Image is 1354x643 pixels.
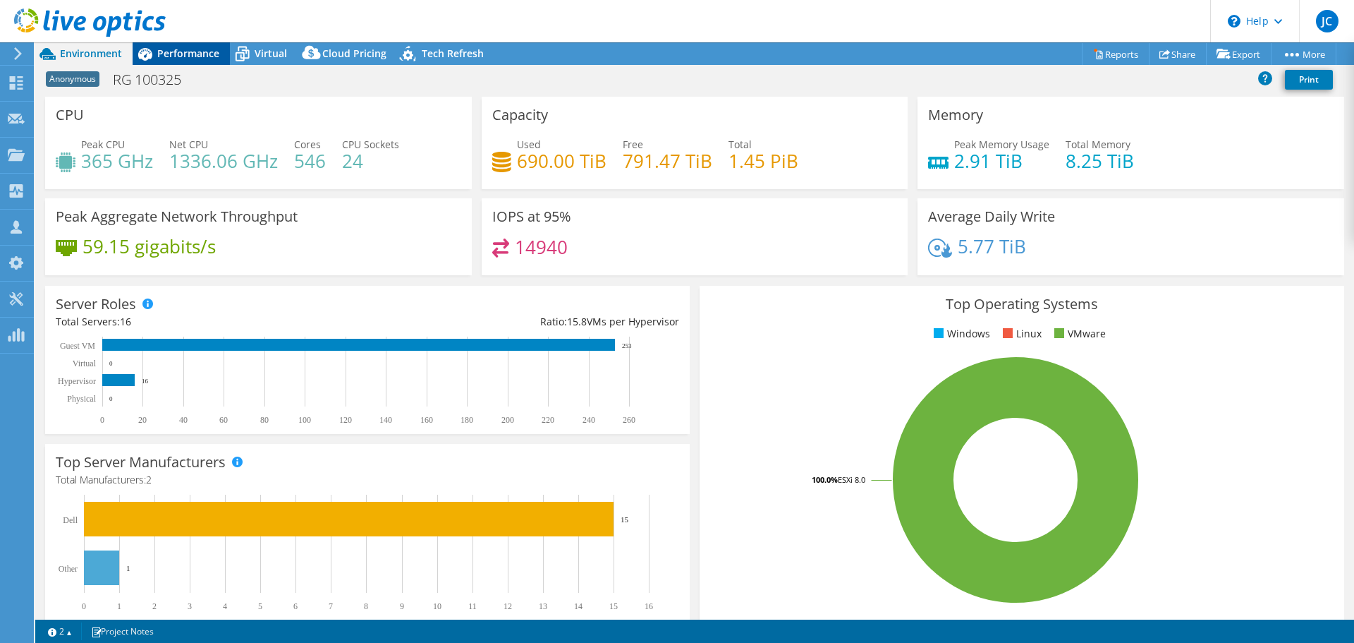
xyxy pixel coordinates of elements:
h4: 1.45 PiB [728,153,798,169]
a: Share [1149,43,1207,65]
text: 180 [461,415,473,425]
h3: Memory [928,107,983,123]
text: 1 [117,601,121,611]
text: Physical [67,394,96,404]
text: 8 [364,601,368,611]
text: 160 [420,415,433,425]
text: 220 [542,415,554,425]
span: Peak Memory Usage [954,138,1049,151]
span: Free [623,138,643,151]
text: 2 [152,601,157,611]
h4: 59.15 gigabits/s [83,239,216,254]
span: Virtual [255,47,287,60]
li: Linux [999,326,1042,342]
text: 253 [622,342,632,349]
h4: 1336.06 GHz [169,153,278,169]
span: Tech Refresh [422,47,484,60]
h4: 791.47 TiB [623,153,712,169]
h4: 14940 [515,239,568,255]
text: 7 [329,601,333,611]
tspan: 100.0% [812,474,838,485]
a: 2 [38,623,82,640]
h4: Total Manufacturers: [56,472,679,488]
text: 14 [574,601,583,611]
a: More [1271,43,1336,65]
h3: Top Server Manufacturers [56,455,226,470]
a: Export [1206,43,1271,65]
span: Cores [294,138,321,151]
text: 5 [258,601,262,611]
tspan: ESXi 8.0 [838,474,865,485]
text: 16 [142,378,149,385]
h3: Capacity [492,107,548,123]
a: Print [1285,70,1333,90]
div: Total Servers: [56,314,367,330]
text: 6 [293,601,298,611]
h3: Peak Aggregate Network Throughput [56,209,298,224]
li: Windows [930,326,990,342]
text: 0 [82,601,86,611]
text: 16 [645,601,653,611]
text: 0 [100,415,104,425]
h4: 5.77 TiB [958,239,1026,254]
text: 20 [138,415,147,425]
h4: 8.25 TiB [1066,153,1134,169]
h4: 2.91 TiB [954,153,1049,169]
div: Ratio: VMs per Hypervisor [367,314,679,330]
span: Anonymous [46,71,99,87]
h4: 546 [294,153,326,169]
text: 15 [621,515,629,524]
span: Peak CPU [81,138,125,151]
text: Guest VM [60,341,95,351]
h3: Average Daily Write [928,209,1055,224]
span: JC [1316,10,1338,32]
text: 120 [339,415,352,425]
span: Environment [60,47,122,60]
span: Performance [157,47,219,60]
span: Cloud Pricing [322,47,386,60]
span: Used [517,138,541,151]
span: 16 [120,315,131,328]
li: VMware [1051,326,1106,342]
h3: Server Roles [56,296,136,312]
text: 260 [623,415,635,425]
text: 1 [126,564,130,572]
text: 0 [109,360,113,367]
text: 13 [539,601,547,611]
text: 200 [501,415,514,425]
text: 4 [223,601,227,611]
span: 15.8 [567,315,587,328]
span: CPU Sockets [342,138,399,151]
a: Project Notes [81,623,164,640]
text: 240 [583,415,595,425]
span: Net CPU [169,138,208,151]
text: Dell [63,515,78,525]
text: 60 [219,415,228,425]
h4: 365 GHz [81,153,153,169]
h3: CPU [56,107,84,123]
text: 100 [298,415,311,425]
text: Other [59,564,78,574]
h3: IOPS at 95% [492,209,571,224]
h3: Top Operating Systems [710,296,1334,312]
h4: 690.00 TiB [517,153,606,169]
text: 80 [260,415,269,425]
text: 9 [400,601,404,611]
text: 140 [379,415,392,425]
svg: \n [1228,15,1240,28]
text: Virtual [73,359,97,368]
span: 2 [146,473,152,486]
h1: RG 100325 [106,72,203,88]
text: Hypervisor [58,376,96,386]
text: 10 [433,601,441,611]
a: Reports [1082,43,1149,65]
text: 15 [609,601,618,611]
span: Total Memory [1066,138,1130,151]
text: 0 [109,395,113,402]
text: 3 [188,601,192,611]
span: Total [728,138,752,151]
text: 12 [504,601,512,611]
text: 40 [179,415,188,425]
text: 11 [468,601,477,611]
h4: 24 [342,153,399,169]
